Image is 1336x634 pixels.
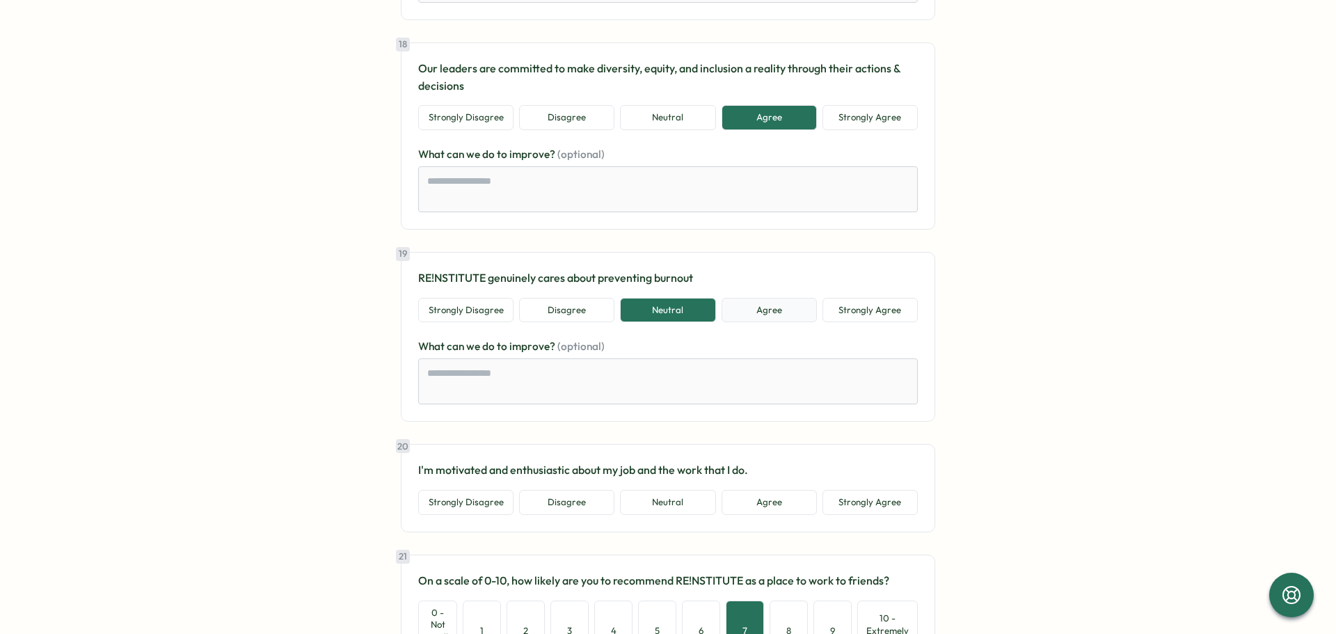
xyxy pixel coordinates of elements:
[418,340,447,353] span: What
[466,340,482,353] span: we
[482,148,497,161] span: do
[418,148,447,161] span: What
[722,105,817,130] button: Agree
[482,340,497,353] span: do
[497,340,509,353] span: to
[822,490,918,515] button: Strongly Agree
[396,550,410,564] div: 21
[620,490,715,515] button: Neutral
[822,298,918,323] button: Strongly Agree
[509,340,557,353] span: improve?
[418,60,918,95] p: Our leaders are committed to make diversity, equity, and inclusion a reality through their action...
[418,461,918,479] p: I'm motivated and enthusiastic about my job and the work that I do.
[519,105,614,130] button: Disagree
[466,148,482,161] span: we
[519,490,614,515] button: Disagree
[396,38,410,51] div: 18
[418,572,918,589] p: On a scale of 0-10, how likely are you to recommend RE!NSTITUTE as a place to work to friends?
[418,298,514,323] button: Strongly Disagree
[418,105,514,130] button: Strongly Disagree
[722,298,817,323] button: Agree
[519,298,614,323] button: Disagree
[557,340,605,353] span: (optional)
[722,490,817,515] button: Agree
[418,269,918,287] p: RE!NSTITUTE genuinely cares about preventing burnout
[822,105,918,130] button: Strongly Agree
[620,298,715,323] button: Neutral
[447,148,466,161] span: can
[396,439,410,453] div: 20
[497,148,509,161] span: to
[447,340,466,353] span: can
[418,490,514,515] button: Strongly Disagree
[509,148,557,161] span: improve?
[620,105,715,130] button: Neutral
[396,247,410,261] div: 19
[557,148,605,161] span: (optional)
